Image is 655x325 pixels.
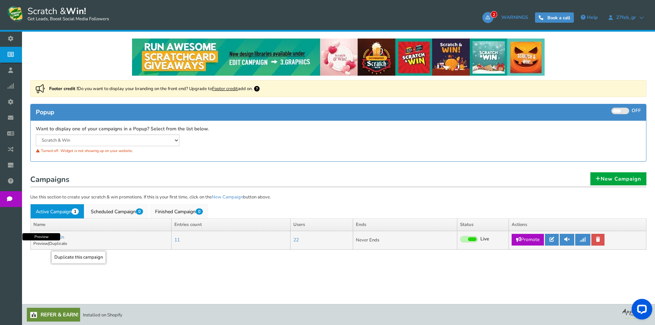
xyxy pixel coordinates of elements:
th: Ends [353,219,457,231]
a: Refer & Earn! [27,308,80,322]
iframe: LiveChat chat widget [626,296,655,325]
a: Scheduled Campaign [85,204,149,218]
span: Scratch & [24,5,109,22]
div: Turned off. Widget is not showing up on your website. [36,146,333,155]
img: bg_logo_foot.webp [622,308,650,319]
span: Book a call [547,15,570,21]
th: Entries count [172,219,291,231]
span: Help [587,14,598,21]
p: | [33,241,168,247]
small: Get Leads, Boost Social Media Followers [28,17,109,22]
a: 11 [174,237,180,243]
a: Active Campaign [30,204,84,218]
a: Promote [512,234,544,246]
a: New Campaign [590,172,646,185]
span: Live [480,236,489,242]
strong: Footer credit ! [49,86,78,92]
a: Help [577,12,601,23]
span: 27feb_gr [613,15,639,20]
a: Finished Campaign [150,204,208,218]
p: Use this section to create your scratch & win promotions. If this is your first time, click on th... [30,194,646,201]
div: Do you want to display your branding on the front end? Upgrade to add on. [30,80,646,97]
th: Status [457,219,509,231]
label: Want to display one of your campaigns in a Popup? Select from the list below. [36,126,209,132]
img: Scratch and Win [7,5,24,22]
a: Book a call [535,12,574,23]
span: 0 [136,208,143,215]
img: festival-poster-2020.webp [132,39,545,76]
span: Installed on Shopify [83,312,122,318]
a: Scratch &Win! Get Leads, Boost Social Media Followers [7,5,109,22]
span: 2 [491,11,497,18]
span: 0 [196,208,203,215]
a: Footer credit [212,86,238,92]
div: Preview [22,233,60,240]
h1: Campaigns [30,173,646,187]
a: 22 [293,237,299,243]
a: Duplicate [49,241,67,246]
span: 1 [72,208,79,215]
th: Users [291,219,353,231]
span: OFF [632,107,641,114]
th: Actions [509,219,646,231]
strong: Win! [66,5,86,17]
span: Popup [36,108,54,116]
span: WARNINGS [501,14,528,21]
div: Duplicate this campaign [54,254,103,261]
td: Never Ends [353,231,457,249]
th: Name [31,219,172,231]
a: New Campaign [212,194,243,200]
a: Preview [33,241,48,246]
a: 2WARNINGS [482,12,532,23]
